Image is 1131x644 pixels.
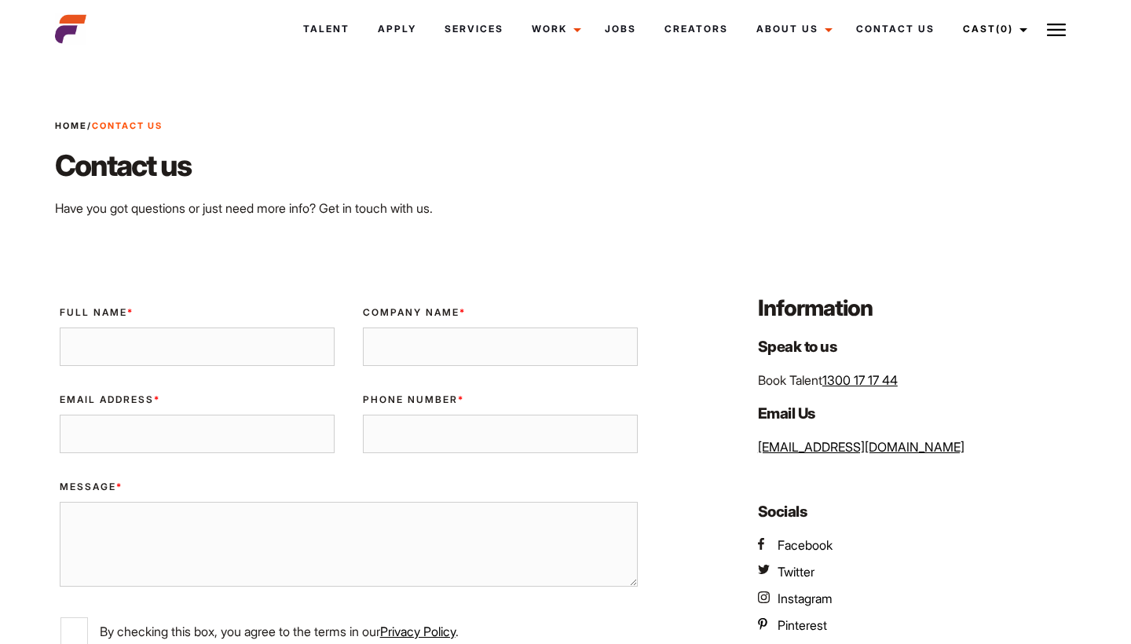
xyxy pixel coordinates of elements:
span: (0) [996,23,1013,35]
h4: Email Us [758,402,1077,425]
span: Twitter [778,564,814,580]
h4: Socials [758,500,1077,523]
a: 1300 17 17 44 [822,372,898,388]
a: [EMAIL_ADDRESS][DOMAIN_NAME] [758,439,964,455]
a: Apply [364,8,430,50]
label: Email Address [60,393,335,407]
label: Phone Number [363,393,638,407]
a: Creators [650,8,742,50]
label: Message [60,480,639,494]
p: Book Talent [758,371,1077,390]
span: Instagram [778,591,833,606]
label: Company Name [363,306,638,320]
a: Privacy Policy [380,624,456,639]
a: AEFM Pinterest [758,616,827,635]
h2: Contact us [55,145,817,186]
strong: Contact Us [92,120,163,131]
h4: Speak to us [758,335,1077,358]
h3: Information [758,293,1077,323]
a: Contact Us [842,8,949,50]
a: Talent [289,8,364,50]
span: Pinterest [778,617,827,633]
a: AEFM Facebook [758,536,833,554]
a: Services [430,8,518,50]
a: Work [518,8,591,50]
span: / [55,119,163,133]
a: Cast(0) [949,8,1037,50]
span: Facebook [778,537,833,553]
label: Full Name [60,306,335,320]
img: Burger icon [1047,20,1066,39]
img: cropped-aefm-brand-fav-22-square.png [55,13,86,45]
a: Jobs [591,8,650,50]
a: AEFM Instagram [758,589,833,608]
p: Have you got questions or just need more info? Get in touch with us. [55,199,817,218]
a: AEFM Twitter [758,562,814,581]
a: About Us [742,8,842,50]
a: Home [55,120,87,131]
